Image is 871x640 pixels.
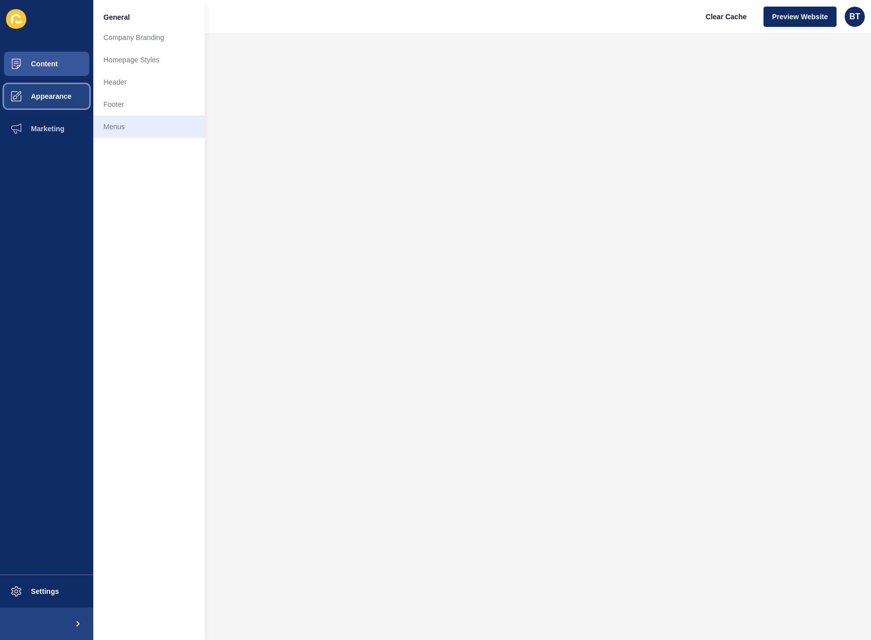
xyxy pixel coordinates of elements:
[103,12,130,22] span: General
[849,12,860,22] span: BT
[93,49,205,71] a: Homepage Styles
[764,7,837,27] button: Preview Website
[93,26,205,49] a: Company Branding
[93,93,205,116] a: Footer
[93,116,205,138] a: Menus
[697,7,755,27] button: Clear Cache
[772,12,828,22] span: Preview Website
[706,12,747,22] span: Clear Cache
[93,71,205,93] a: Header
